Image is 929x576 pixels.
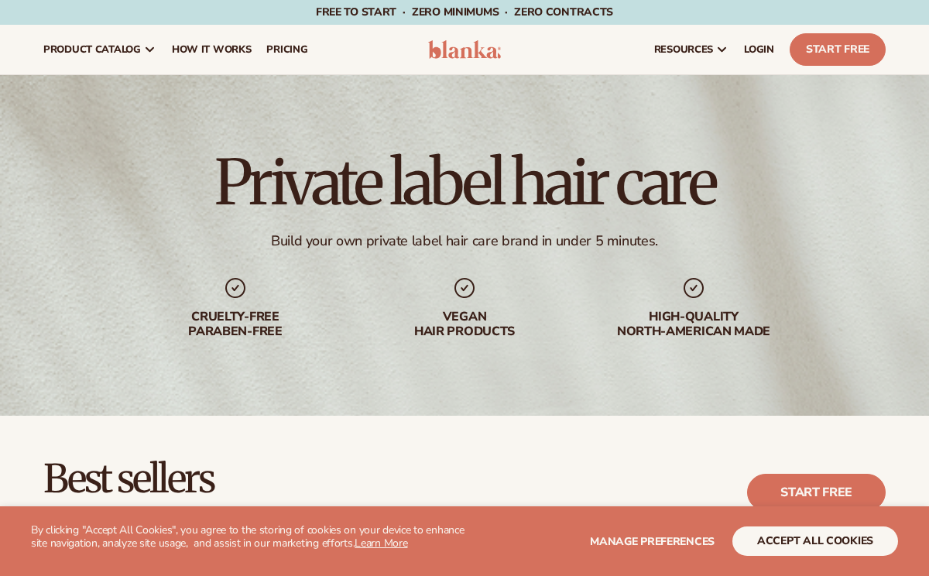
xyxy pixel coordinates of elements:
[31,524,464,550] p: By clicking "Accept All Cookies", you agree to the storing of cookies on your device to enhance s...
[266,43,307,56] span: pricing
[747,474,886,511] a: Start free
[316,5,613,19] span: Free to start · ZERO minimums · ZERO contracts
[595,310,793,339] div: High-quality North-american made
[271,232,658,250] div: Build your own private label hair care brand in under 5 minutes.
[590,534,715,549] span: Manage preferences
[646,25,736,74] a: resources
[136,310,334,339] div: cruelty-free paraben-free
[732,526,898,556] button: accept all cookies
[172,43,252,56] span: How It Works
[43,459,555,500] h2: Best sellers
[355,536,407,550] a: Learn More
[365,310,564,339] div: Vegan hair products
[790,33,886,66] a: Start Free
[36,25,164,74] a: product catalog
[214,152,715,214] h1: Private label hair care
[654,43,713,56] span: resources
[428,40,501,59] img: logo
[164,25,259,74] a: How It Works
[259,25,315,74] a: pricing
[744,43,774,56] span: LOGIN
[43,43,141,56] span: product catalog
[590,526,715,556] button: Manage preferences
[736,25,782,74] a: LOGIN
